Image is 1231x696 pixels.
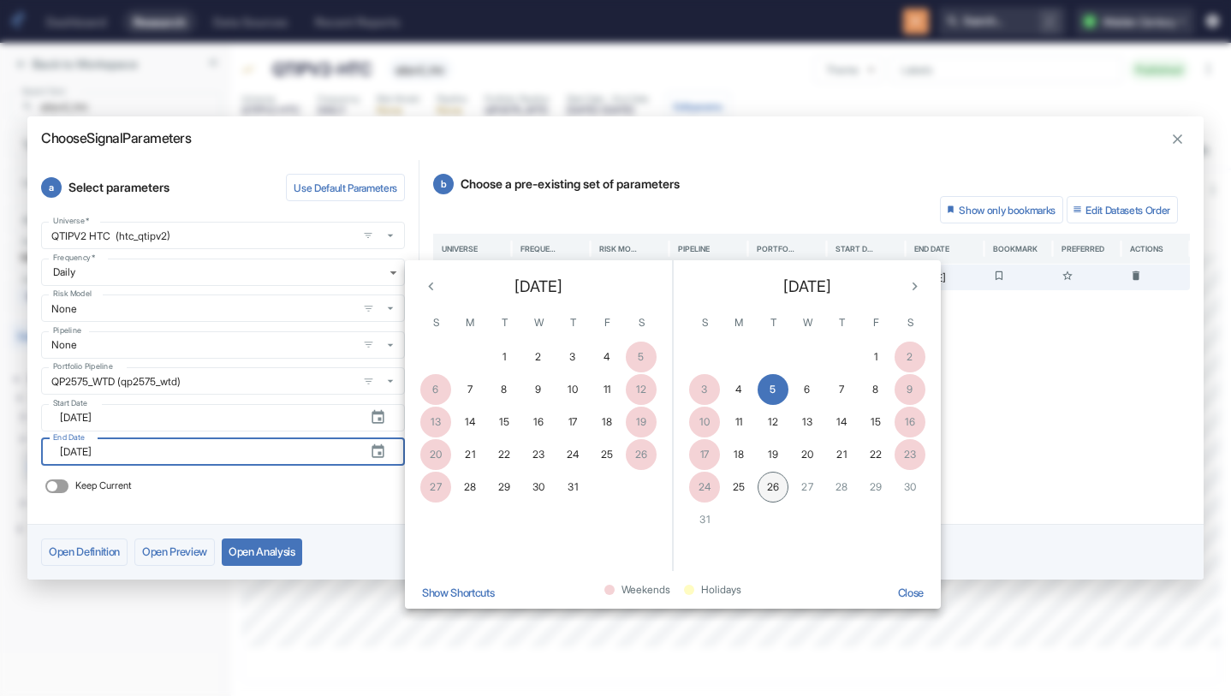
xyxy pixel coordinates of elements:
[53,252,96,263] label: Frequency
[599,244,639,253] div: Risk Model
[902,274,927,299] button: Next month
[433,174,1190,194] p: Choose a pre-existing set of parameters
[621,585,670,595] span: Weekends
[792,407,823,437] button: 13
[758,407,788,437] button: 12
[592,439,622,470] button: 25
[455,439,485,470] button: 21
[640,238,661,259] button: Sort
[557,342,588,372] button: 3
[562,238,582,259] button: Sort
[792,439,823,470] button: 20
[53,324,81,336] label: Pipeline
[860,306,891,340] span: Friday
[359,372,378,391] button: open filters
[757,244,797,253] div: Portfolio Pipeline
[758,472,788,503] button: 26
[792,306,823,340] span: Wednesday
[592,374,622,405] button: 11
[489,306,520,340] span: Tuesday
[860,374,891,405] button: 8
[701,585,741,595] span: Holidays
[906,265,984,290] div: 2025-08-05
[914,244,949,253] div: End Date
[41,174,286,201] p: Select parameters
[479,238,499,259] button: Sort
[415,578,501,609] button: Show Shortcuts
[826,374,857,405] button: 7
[134,538,215,566] button: Open Preview
[723,439,754,470] button: 18
[60,404,356,431] input: yyyy-mm-dd
[222,538,302,566] button: Open Analysis
[41,222,405,249] span: QTIPV2 HTC (htc_qtipv2)
[27,116,1204,146] h2: Choose Signal Parameters
[678,244,710,253] div: Pipeline
[489,407,520,437] button: 15
[940,196,1063,223] button: Show only bookmarks
[860,439,891,470] button: 22
[1062,244,1104,253] div: Preferred
[993,244,1038,253] div: Bookmark
[723,374,754,405] button: 4
[836,244,876,253] div: Start Date
[41,538,128,566] button: Open Definition
[489,472,520,503] button: 29
[626,306,657,340] span: Saturday
[826,306,857,340] span: Thursday
[75,479,132,493] span: Keep Current
[758,374,788,405] button: 5
[860,342,891,372] button: 1
[557,439,588,470] button: 24
[359,226,378,246] button: open filters
[891,578,931,609] button: Close
[523,374,554,405] button: 9
[592,306,622,340] span: Friday
[53,360,113,372] label: Portfolio Pipeline
[286,174,405,201] button: Use Default Parameters
[783,275,831,298] span: [DATE]
[455,306,485,340] span: Monday
[1067,196,1178,223] button: Edit Datasets Order
[860,407,891,437] button: 15
[557,374,588,405] button: 10
[359,335,378,354] button: open filters
[455,374,485,405] button: 7
[419,274,443,299] button: Previous month
[41,177,62,198] span: a
[557,472,588,503] button: 31
[41,367,405,395] span: QP2575_WTD (qp2575_wtd)
[442,244,478,253] div: Universe
[523,407,554,437] button: 16
[689,306,720,340] span: Sunday
[1130,244,1163,253] div: Actions
[53,288,92,299] label: Risk Model
[895,306,925,340] span: Saturday
[433,174,454,194] span: b
[455,407,485,437] button: 14
[514,275,562,298] span: [DATE]
[420,306,451,340] span: Sunday
[523,306,554,340] span: Wednesday
[523,342,554,372] button: 2
[950,238,971,259] button: Sort
[758,306,788,340] span: Tuesday
[723,407,754,437] button: 11
[60,438,356,466] input: yyyy-mm-dd
[877,238,897,259] button: Sort
[557,306,588,340] span: Thursday
[592,342,622,372] button: 4
[489,374,520,405] button: 8
[520,244,561,253] div: Frequency
[455,472,485,503] button: 28
[41,259,405,286] div: Daily
[557,407,588,437] button: 17
[53,431,85,443] label: End Date
[523,439,554,470] button: 23
[711,238,731,259] button: Sort
[489,342,520,372] button: 1
[826,407,857,437] button: 14
[826,439,857,470] button: 21
[489,439,520,470] button: 22
[53,397,87,408] label: Start Date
